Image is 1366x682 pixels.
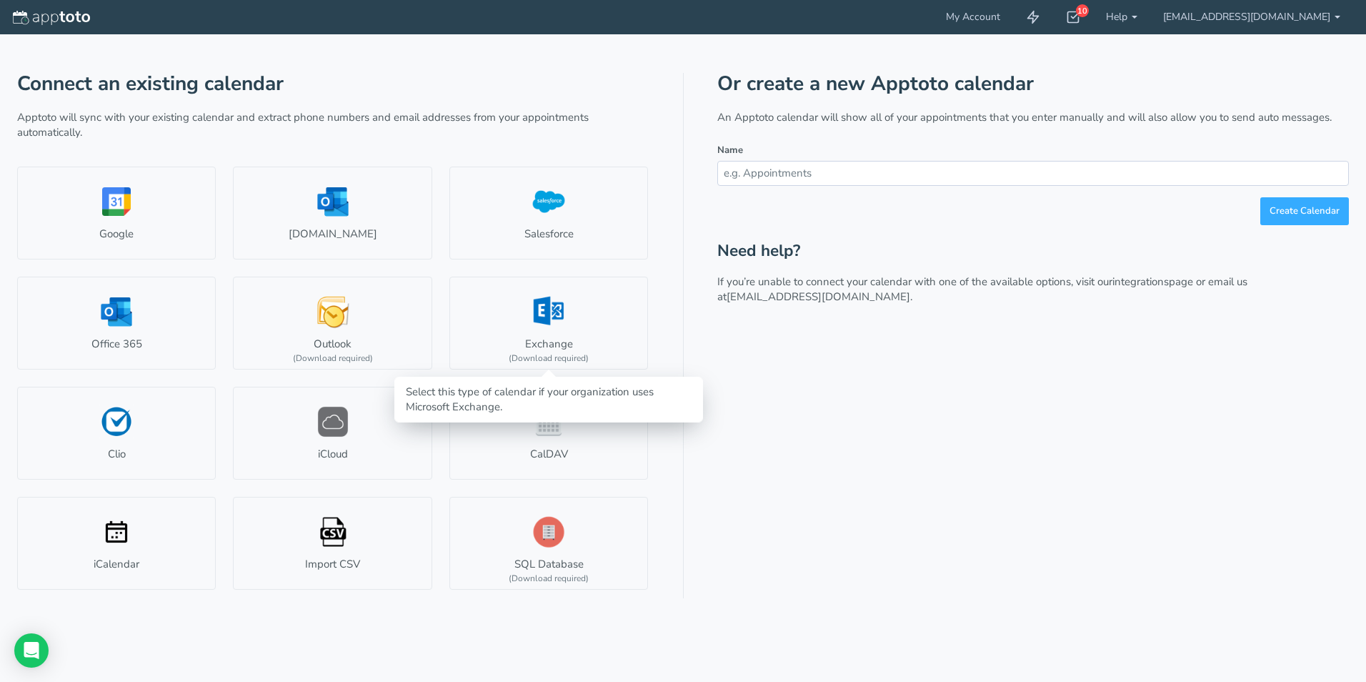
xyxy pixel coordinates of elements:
[13,11,90,25] img: logo-apptoto--white.svg
[406,385,692,415] div: Select this type of calendar if your organization uses Microsoft Exchange.
[233,277,432,370] a: Outlook
[17,73,649,95] h1: Connect an existing calendar
[233,497,432,590] a: Import CSV
[727,290,912,304] a: [EMAIL_ADDRESS][DOMAIN_NAME].
[17,277,216,370] a: Office 365
[17,387,216,480] a: Clio
[17,167,216,260] a: Google
[449,497,648,590] a: SQL Database
[449,387,648,480] a: CalDAV
[717,242,1349,260] h2: Need help?
[717,110,1349,125] p: An Apptoto calendar will show all of your appointments that you enter manually and will also allo...
[293,352,373,365] div: (Download required)
[717,144,743,157] label: Name
[717,73,1349,95] h1: Or create a new Apptoto calendar
[1260,197,1349,225] button: Create Calendar
[1112,275,1169,289] a: integrations
[17,110,649,141] p: Apptoto will sync with your existing calendar and extract phone numbers and email addresses from ...
[509,573,589,585] div: (Download required)
[717,161,1349,186] input: e.g. Appointments
[14,633,49,668] div: Open Intercom Messenger
[233,167,432,260] a: [DOMAIN_NAME]
[449,167,648,260] a: Salesforce
[233,387,432,480] a: iCloud
[17,497,216,590] a: iCalendar
[1076,4,1089,17] div: 10
[509,352,589,365] div: (Download required)
[717,275,1349,305] p: If you’re unable to connect your calendar with one of the available options, visit our page or em...
[449,277,648,370] a: Exchange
